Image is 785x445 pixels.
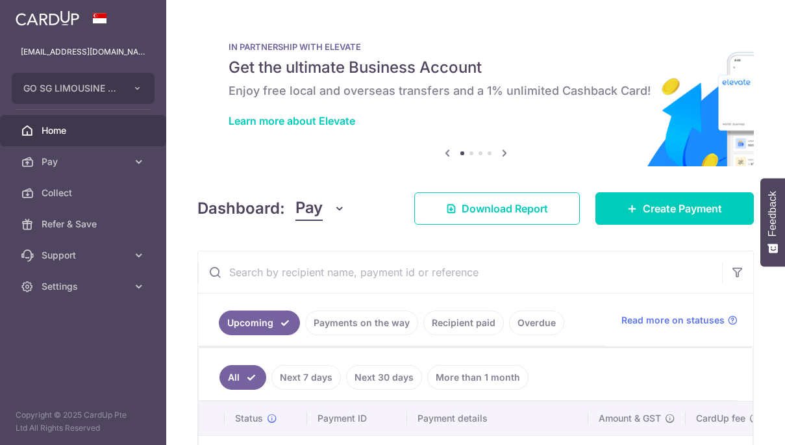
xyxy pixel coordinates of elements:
span: Refer & Save [42,218,127,231]
span: Feedback [767,191,779,236]
span: CardUp fee [696,412,745,425]
a: Recipient paid [423,311,504,335]
a: Read more on statuses [621,314,738,327]
a: All [219,365,266,390]
img: Renovation banner [197,21,754,166]
span: Create Payment [643,201,722,216]
a: Learn more about Elevate [229,114,355,127]
span: GO SG LIMOUSINE PTE. LTD. [23,82,119,95]
input: Search by recipient name, payment id or reference [198,251,722,293]
button: Pay [295,196,345,221]
span: Status [235,412,263,425]
span: Collect [42,186,127,199]
a: Create Payment [595,192,754,225]
h6: Enjoy free local and overseas transfers and a 1% unlimited Cashback Card! [229,83,723,99]
span: Home [42,124,127,137]
span: Pay [295,196,323,221]
a: Overdue [509,311,564,335]
a: Upcoming [219,311,300,335]
span: Download Report [462,201,548,216]
span: Read more on statuses [621,314,725,327]
img: CardUp [16,10,79,26]
span: Amount & GST [599,412,661,425]
button: Feedback - Show survey [760,178,785,266]
th: Payment details [407,401,588,435]
p: [EMAIL_ADDRESS][DOMAIN_NAME] [21,45,145,58]
a: Next 7 days [271,365,341,390]
span: Pay [42,155,127,168]
th: Payment ID [307,401,407,435]
button: GO SG LIMOUSINE PTE. LTD. [12,73,155,104]
p: IN PARTNERSHIP WITH ELEVATE [229,42,723,52]
h4: Dashboard: [197,197,285,220]
a: Next 30 days [346,365,422,390]
span: Support [42,249,127,262]
a: Payments on the way [305,311,418,335]
iframe: Opens a widget where you can find more information [701,406,772,439]
a: Download Report [414,192,580,225]
a: More than 1 month [427,365,529,390]
h5: Get the ultimate Business Account [229,57,723,78]
span: Settings [42,280,127,293]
